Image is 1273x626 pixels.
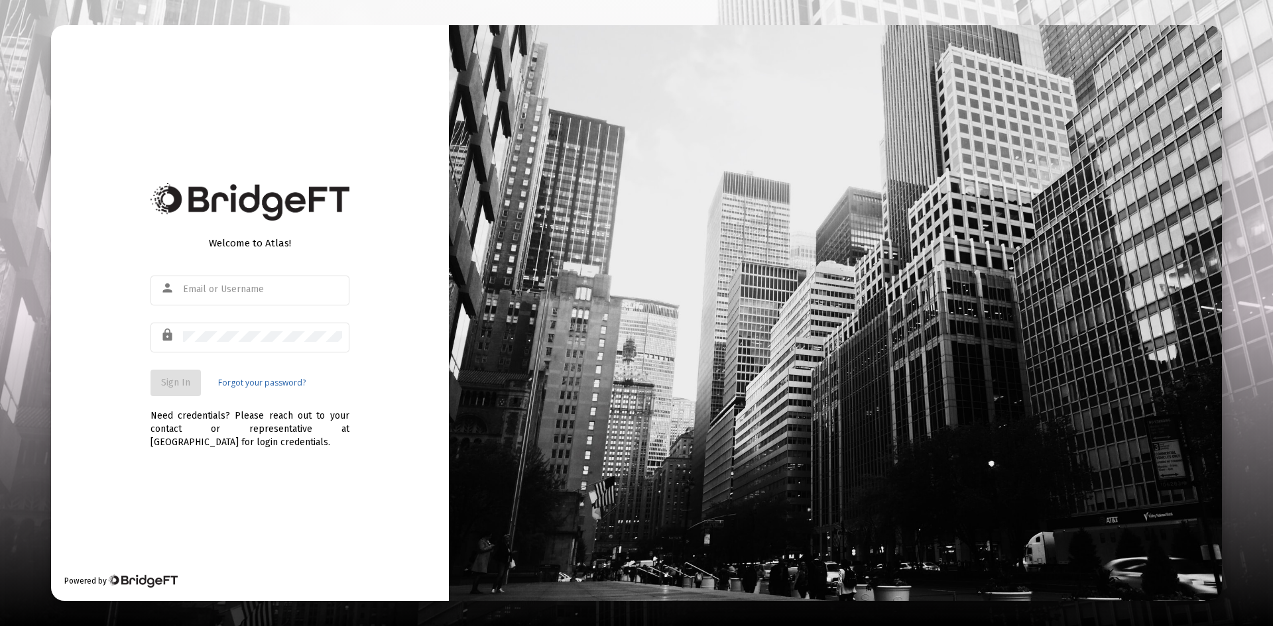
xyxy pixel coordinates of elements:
[151,236,349,250] div: Welcome to Atlas!
[160,327,176,343] mat-icon: lock
[151,396,349,449] div: Need credentials? Please reach out to your contact or representative at [GEOGRAPHIC_DATA] for log...
[183,284,342,295] input: Email or Username
[151,183,349,221] img: Bridge Financial Technology Logo
[160,280,176,296] mat-icon: person
[64,574,178,588] div: Powered by
[218,376,306,390] a: Forgot your password?
[151,370,201,396] button: Sign In
[108,574,178,588] img: Bridge Financial Technology Logo
[161,377,190,388] span: Sign In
